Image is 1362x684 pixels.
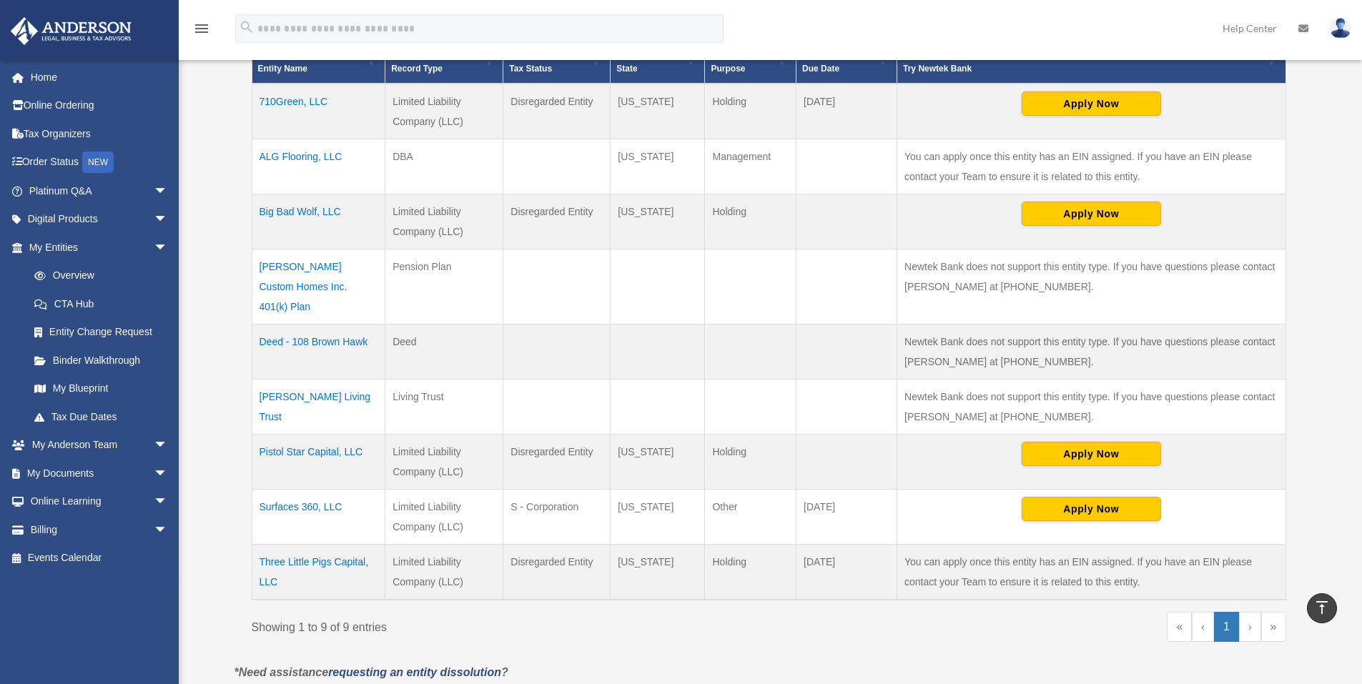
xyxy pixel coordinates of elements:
[897,380,1285,435] td: Newtek Bank does not support this entity type. If you have questions please contact [PERSON_NAME]...
[10,487,189,516] a: Online Learningarrow_drop_down
[1192,612,1214,642] a: Previous
[193,20,210,37] i: menu
[903,60,1263,77] div: Try Newtek Bank
[897,545,1285,600] td: You can apply once this entity has an EIN assigned. If you have an EIN please contact your Team t...
[20,262,175,290] a: Overview
[1313,599,1331,616] i: vertical_align_top
[1022,497,1161,521] button: Apply Now
[10,63,189,91] a: Home
[82,152,114,173] div: NEW
[385,545,503,600] td: Limited Liability Company (LLC)
[10,544,189,573] a: Events Calendar
[1307,593,1337,623] a: vertical_align_top
[154,233,182,262] span: arrow_drop_down
[391,64,443,74] span: Record Type
[154,459,182,488] span: arrow_drop_down
[252,139,385,194] td: ALG Flooring, LLC
[252,37,385,84] th: Entity Name: Activate to invert sorting
[193,25,210,37] a: menu
[385,324,503,380] td: Deed
[10,233,182,262] a: My Entitiesarrow_drop_down
[10,205,189,234] a: Digital Productsarrow_drop_down
[154,487,182,517] span: arrow_drop_down
[385,435,503,490] td: Limited Liability Company (LLC)
[20,318,182,347] a: Entity Change Request
[252,435,385,490] td: Pistol Star Capital, LLC
[705,545,796,600] td: Holding
[20,402,182,431] a: Tax Due Dates
[611,435,705,490] td: [US_STATE]
[503,545,611,600] td: Disregarded Entity
[10,431,189,460] a: My Anderson Teamarrow_drop_down
[235,666,508,678] em: *Need assistance ?
[385,139,503,194] td: DBA
[705,490,796,545] td: Other
[503,194,611,249] td: Disregarded Entity
[252,380,385,435] td: [PERSON_NAME] Living Trust
[10,148,189,177] a: Order StatusNEW
[796,545,897,600] td: [DATE]
[154,177,182,206] span: arrow_drop_down
[611,37,705,84] th: Organization State: Activate to sort
[503,37,611,84] th: Tax Status: Activate to sort
[10,459,189,487] a: My Documentsarrow_drop_down
[20,289,182,318] a: CTA Hub
[897,324,1285,380] td: Newtek Bank does not support this entity type. If you have questions please contact [PERSON_NAME]...
[385,490,503,545] td: Limited Liability Company (LLC)
[1214,612,1239,642] a: 1
[6,17,136,45] img: Anderson Advisors Platinum Portal
[252,84,385,139] td: 710Green, LLC
[509,64,552,74] span: Tax Status
[10,515,189,544] a: Billingarrow_drop_down
[154,205,182,234] span: arrow_drop_down
[1022,202,1161,226] button: Apply Now
[385,194,503,249] td: Limited Liability Company (LLC)
[10,91,189,120] a: Online Ordering
[897,139,1285,194] td: You can apply once this entity has an EIN assigned. If you have an EIN please contact your Team t...
[1167,612,1192,642] a: First
[154,515,182,545] span: arrow_drop_down
[796,37,897,84] th: Federal Return Due Date: Activate to sort
[252,194,385,249] td: Big Bad Wolf, LLC
[705,194,796,249] td: Holding
[611,545,705,600] td: [US_STATE]
[258,64,307,74] span: Entity Name
[705,84,796,139] td: Holding
[705,37,796,84] th: Business Purpose: Activate to sort
[239,19,255,35] i: search
[503,84,611,139] td: Disregarded Entity
[796,84,897,139] td: [DATE]
[1330,18,1351,39] img: User Pic
[503,490,611,545] td: S - Corporation
[611,194,705,249] td: [US_STATE]
[611,84,705,139] td: [US_STATE]
[10,177,189,205] a: Platinum Q&Aarrow_drop_down
[503,435,611,490] td: Disregarded Entity
[252,324,385,380] td: Deed - 108 Brown Hawk
[385,249,503,324] td: Pension Plan
[10,119,189,148] a: Tax Organizers
[385,380,503,435] td: Living Trust
[252,490,385,545] td: Surfaces 360, LLC
[252,545,385,600] td: Three Little Pigs Capital, LLC
[705,139,796,194] td: Management
[385,37,503,84] th: Record Type: Activate to sort
[897,37,1285,84] th: Try Newtek Bank : Activate to sort
[611,490,705,545] td: [US_STATE]
[611,139,705,194] td: [US_STATE]
[1022,91,1161,116] button: Apply Now
[897,249,1285,324] td: Newtek Bank does not support this entity type. If you have questions please contact [PERSON_NAME]...
[705,435,796,490] td: Holding
[20,346,182,375] a: Binder Walkthrough
[252,612,759,638] div: Showing 1 to 9 of 9 entries
[252,249,385,324] td: [PERSON_NAME] Custom Homes Inc. 401(k) Plan
[1022,442,1161,466] button: Apply Now
[796,490,897,545] td: [DATE]
[328,666,501,678] a: requesting an entity dissolution
[20,375,182,403] a: My Blueprint
[154,431,182,460] span: arrow_drop_down
[385,84,503,139] td: Limited Liability Company (LLC)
